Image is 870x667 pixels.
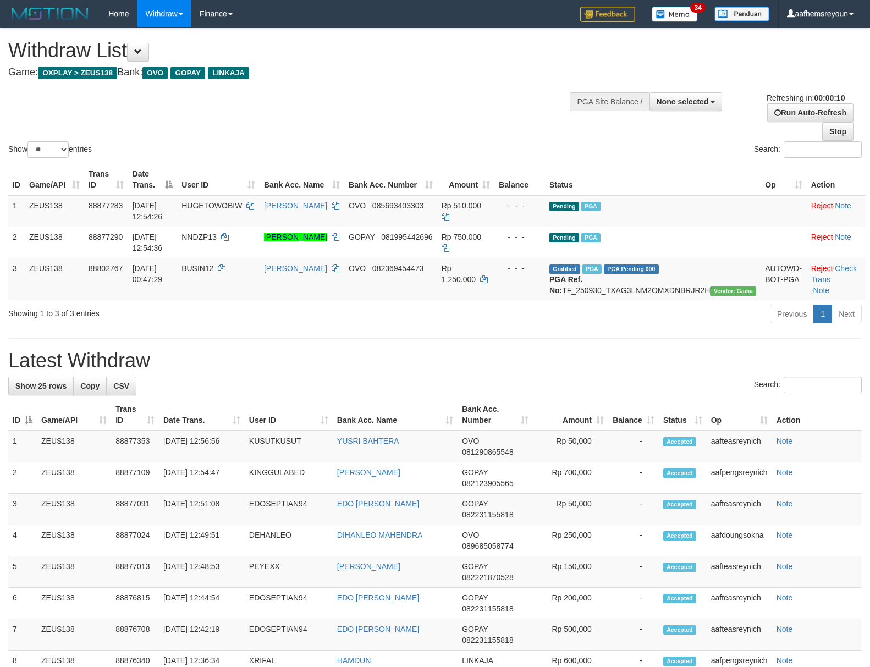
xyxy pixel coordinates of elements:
[545,164,761,195] th: Status
[8,431,37,462] td: 1
[159,556,245,588] td: [DATE] 12:48:53
[344,164,437,195] th: Bank Acc. Number: activate to sort column ascending
[608,462,659,494] td: -
[25,164,84,195] th: Game/API: activate to sort column ascending
[260,164,344,195] th: Bank Acc. Name: activate to sort column ascending
[608,494,659,525] td: -
[159,494,245,525] td: [DATE] 12:51:08
[181,201,242,210] span: HUGETOWOBIW
[533,431,608,462] td: Rp 50,000
[8,588,37,619] td: 6
[337,562,400,571] a: [PERSON_NAME]
[707,399,772,431] th: Op: activate to sort column ascending
[177,164,260,195] th: User ID: activate to sort column ascending
[499,231,541,242] div: - - -
[707,494,772,525] td: aafteasreynich
[37,525,111,556] td: ZEUS138
[25,227,84,258] td: ZEUS138
[159,588,245,619] td: [DATE] 12:44:54
[462,437,479,445] span: OVO
[159,525,245,556] td: [DATE] 12:49:51
[494,164,545,195] th: Balance
[533,494,608,525] td: Rp 50,000
[442,233,481,241] span: Rp 750.000
[608,588,659,619] td: -
[649,92,723,111] button: None selected
[707,619,772,651] td: aafteasreynich
[8,258,25,300] td: 3
[8,377,74,395] a: Show 25 rows
[8,494,37,525] td: 3
[754,377,862,393] label: Search:
[549,202,579,211] span: Pending
[807,164,866,195] th: Action
[663,594,696,603] span: Accepted
[663,657,696,666] span: Accepted
[462,625,488,633] span: GOPAY
[111,399,159,431] th: Trans ID: activate to sort column ascending
[372,264,423,273] span: Copy 082369454473 to clipboard
[707,588,772,619] td: aafteasreynich
[264,264,327,273] a: [PERSON_NAME]
[8,227,25,258] td: 2
[707,525,772,556] td: aafdoungsokna
[549,233,579,242] span: Pending
[84,164,128,195] th: Trans ID: activate to sort column ascending
[707,556,772,588] td: aafteasreynich
[80,382,100,390] span: Copy
[159,431,245,462] td: [DATE] 12:56:56
[807,227,866,258] td: ·
[608,556,659,588] td: -
[608,525,659,556] td: -
[128,164,178,195] th: Date Trans.: activate to sort column descending
[337,656,371,665] a: HAMDUN
[835,233,851,241] a: Note
[462,448,513,456] span: Copy 081290865548 to clipboard
[133,264,163,284] span: [DATE] 00:47:29
[663,531,696,541] span: Accepted
[767,93,845,102] span: Refreshing in:
[337,437,399,445] a: YUSRI BAHTERA
[245,619,333,651] td: EDOSEPTIAN94
[604,264,659,274] span: PGA Pending
[533,588,608,619] td: Rp 200,000
[349,201,366,210] span: OVO
[8,304,354,319] div: Showing 1 to 3 of 3 entries
[822,122,854,141] a: Stop
[462,604,513,613] span: Copy 082231155818 to clipboard
[499,263,541,274] div: - - -
[142,67,168,79] span: OVO
[89,233,123,241] span: 88877290
[813,305,832,323] a: 1
[37,399,111,431] th: Game/API: activate to sort column ascending
[337,468,400,477] a: [PERSON_NAME]
[111,494,159,525] td: 88877091
[811,264,857,284] a: Check Trans
[533,462,608,494] td: Rp 700,000
[8,40,569,62] h1: Withdraw List
[208,67,249,79] span: LINKAJA
[690,3,705,13] span: 34
[707,462,772,494] td: aafpengsreynich
[442,201,481,210] span: Rp 510.000
[533,525,608,556] td: Rp 250,000
[549,275,582,295] b: PGA Ref. No:
[349,233,375,241] span: GOPAY
[533,619,608,651] td: Rp 500,000
[159,399,245,431] th: Date Trans.: activate to sort column ascending
[111,556,159,588] td: 88877013
[89,201,123,210] span: 88877283
[337,499,419,508] a: EDO [PERSON_NAME]
[462,510,513,519] span: Copy 082231155818 to clipboard
[381,233,432,241] span: Copy 081995442696 to clipboard
[545,258,761,300] td: TF_250930_TXAG3LNM2OMXDNBRJR2H
[813,286,830,295] a: Note
[754,141,862,158] label: Search:
[659,399,707,431] th: Status: activate to sort column ascending
[581,202,601,211] span: Marked by aafpengsreynich
[663,437,696,446] span: Accepted
[608,431,659,462] td: -
[37,494,111,525] td: ZEUS138
[807,195,866,227] td: ·
[181,264,213,273] span: BUSIN12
